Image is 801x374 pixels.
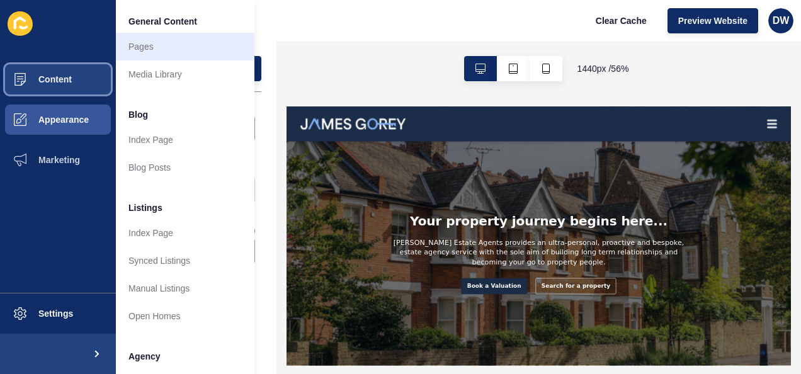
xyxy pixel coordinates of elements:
[25,21,214,41] img: logo
[25,6,214,57] a: logo
[128,350,161,363] span: Agency
[668,8,758,33] button: Preview Website
[314,309,433,338] a: Book a Valuation
[577,62,629,75] span: 1440 px / 56 %
[773,14,790,27] span: DW
[190,236,716,289] h2: [PERSON_NAME] Estate Agents provides an ultra-personal, proactive and bespoke, estate agency serv...
[116,33,254,60] a: Pages
[116,275,254,302] a: Manual Listings
[116,219,254,247] a: Index Page
[116,302,254,330] a: Open Homes
[128,15,197,28] span: General Content
[678,14,747,27] span: Preview Website
[596,14,647,27] span: Clear Cache
[448,309,593,338] a: Search for a property
[116,154,254,181] a: Blog Posts
[116,247,254,275] a: Synced Listings
[128,201,162,214] span: Listings
[585,8,657,33] button: Clear Cache
[128,108,148,121] span: Blog
[222,193,685,220] h1: Your property journey begins here...
[116,126,254,154] a: Index Page
[116,60,254,88] a: Media Library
